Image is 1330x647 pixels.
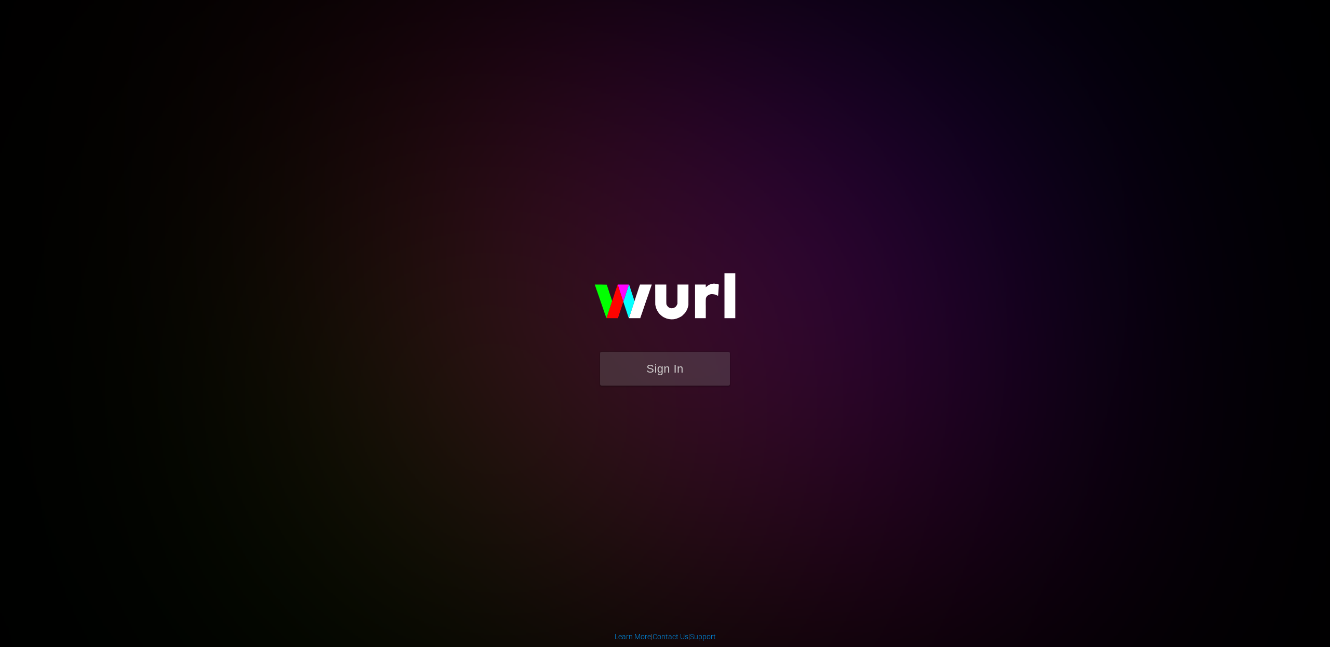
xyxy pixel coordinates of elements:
a: Support [690,632,716,641]
button: Sign In [600,352,730,386]
a: Learn More [615,632,651,641]
img: wurl-logo-on-black-223613ac3d8ba8fe6dc639794a292ebdb59501304c7dfd60c99c58986ef67473.svg [561,251,769,352]
a: Contact Us [653,632,688,641]
div: | | [615,631,716,642]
